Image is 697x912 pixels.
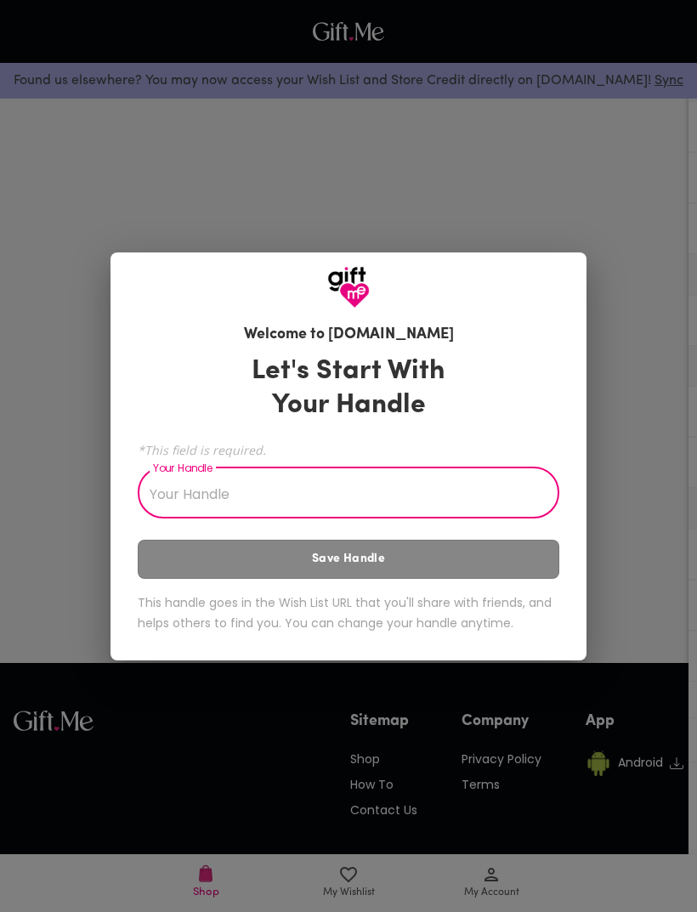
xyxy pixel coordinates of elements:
[138,442,559,458] span: *This field is required.
[138,592,559,634] h6: This handle goes in the Wish List URL that you'll share with friends, and helps others to find yo...
[244,324,454,347] h6: Welcome to [DOMAIN_NAME]
[230,354,467,422] h3: Let's Start With Your Handle
[327,266,370,309] img: GiftMe Logo
[138,471,541,518] input: Your Handle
